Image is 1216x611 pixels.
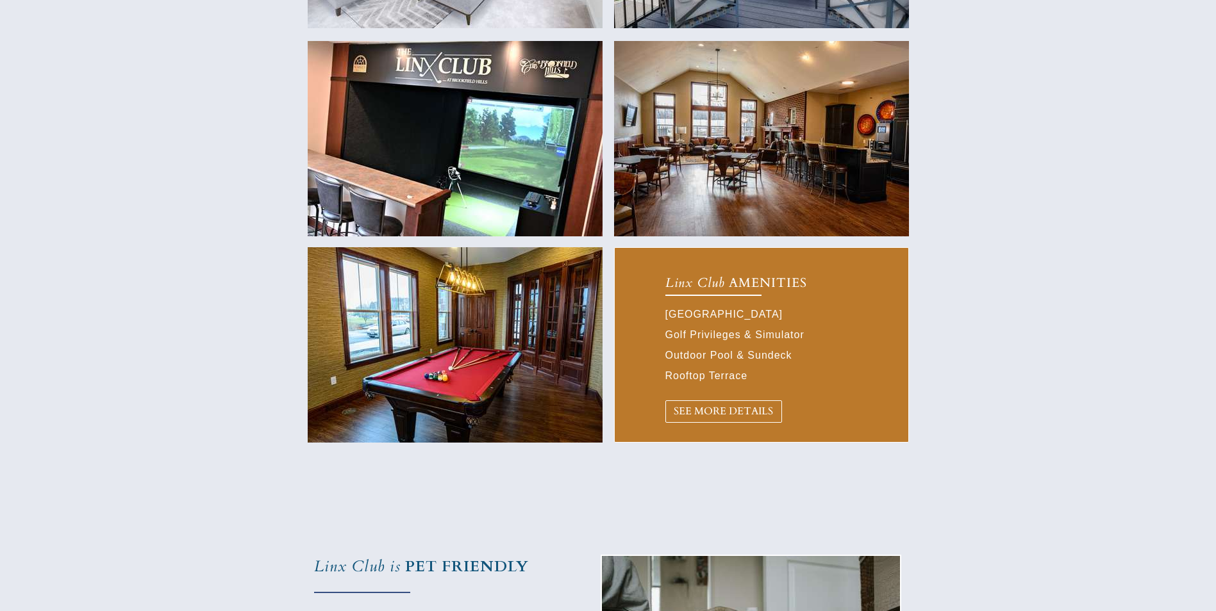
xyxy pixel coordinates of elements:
[666,405,781,418] span: SEE MORE DETAILS
[665,350,792,361] span: Outdoor Pool & Sundeck
[665,370,748,381] span: Rooftop Terrace
[314,556,401,577] em: Linx Club is
[729,274,807,291] span: AMENITIES
[665,274,725,291] em: Linx Club
[665,309,783,320] span: [GEOGRAPHIC_DATA]
[665,400,782,423] a: SEE MORE DETAILS
[405,556,529,577] strong: PET FRIENDLY
[665,329,804,340] span: Golf Privileges & Simulator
